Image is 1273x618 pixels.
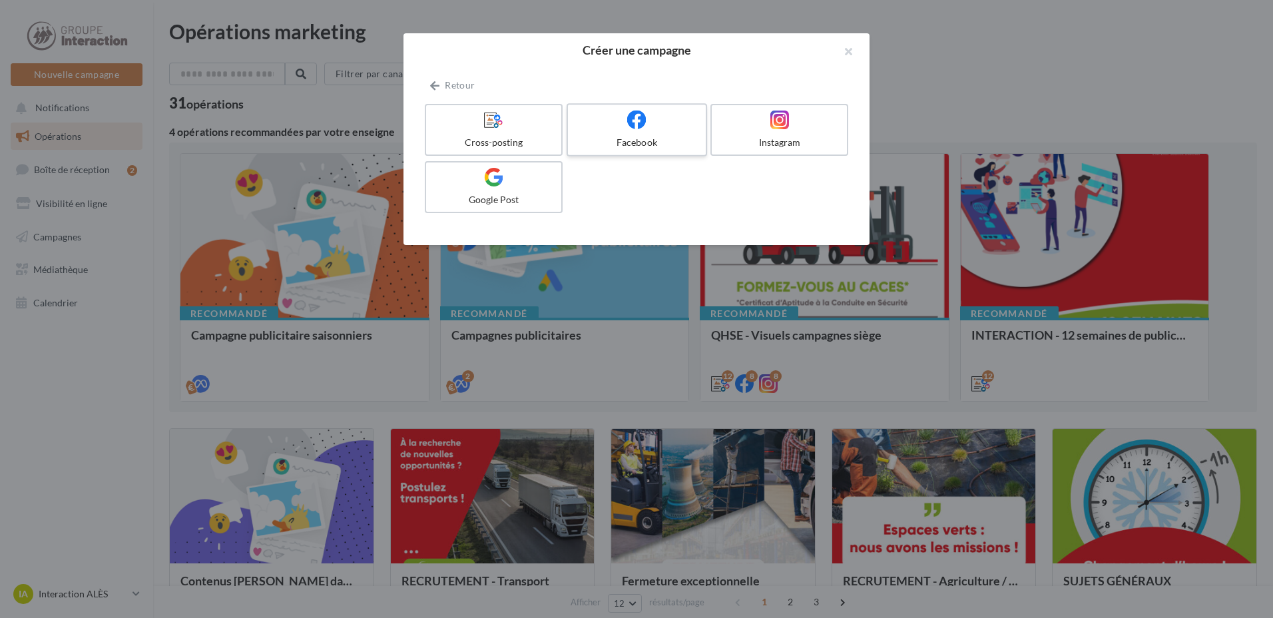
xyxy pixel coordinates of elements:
div: Google Post [431,193,556,206]
div: Instagram [717,136,842,149]
div: Cross-posting [431,136,556,149]
button: Retour [425,77,480,93]
h2: Créer une campagne [425,44,848,56]
div: Facebook [573,136,700,149]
